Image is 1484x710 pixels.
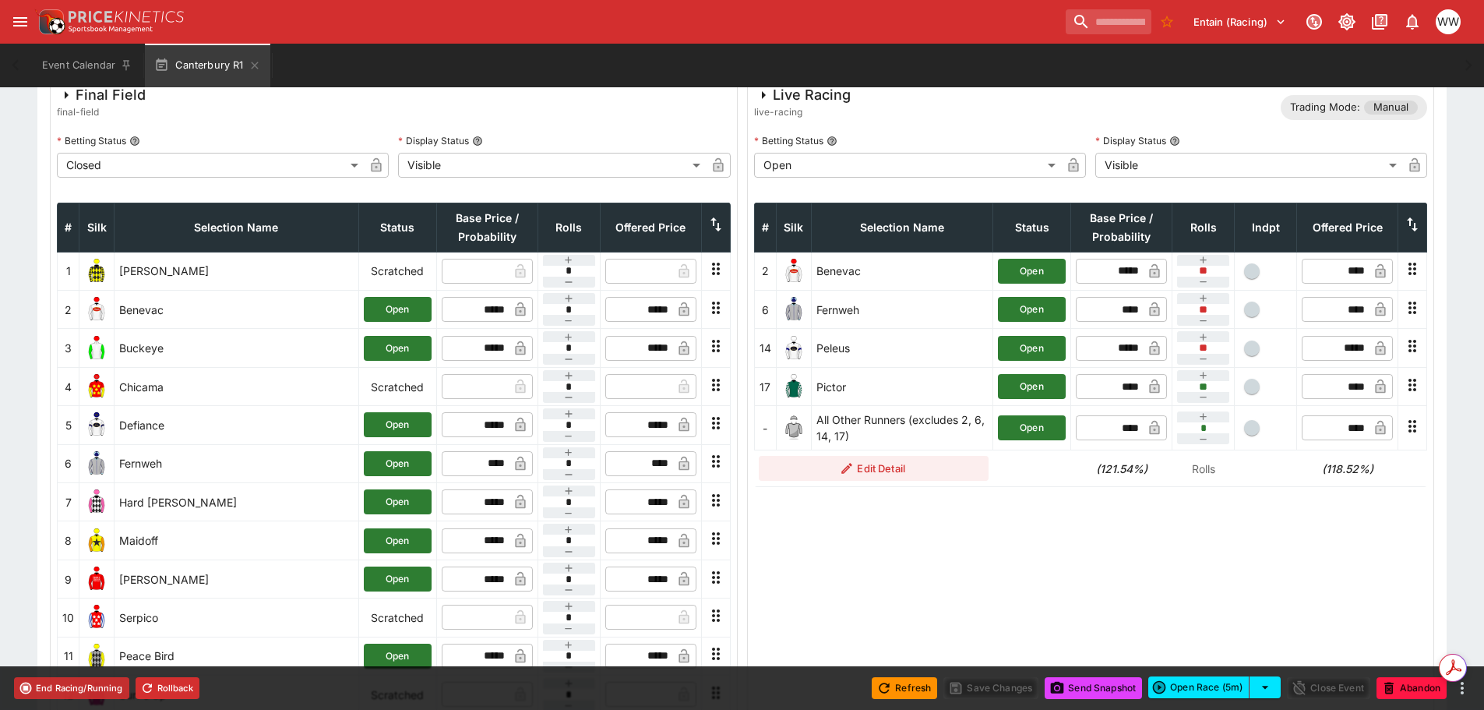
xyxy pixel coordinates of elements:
th: Silk [776,203,811,252]
td: 6 [58,444,79,482]
th: Offered Price [1297,203,1398,252]
td: Chicama [115,367,359,405]
th: Offered Price [600,203,701,252]
button: Open [998,297,1066,322]
img: runner 2 [781,259,806,284]
td: 14 [754,329,776,367]
img: runner 2 [84,297,109,322]
td: Benevac [115,291,359,329]
button: Send Snapshot [1045,677,1142,699]
button: Open [364,567,432,592]
th: # [754,203,776,252]
button: Refresh [872,677,937,699]
button: Open [998,336,1066,361]
td: Fernweh [811,291,993,329]
button: Open [998,259,1066,284]
img: runner 1 [84,259,109,284]
button: Open [364,297,432,322]
button: Abandon [1376,677,1447,699]
span: Mark an event as closed and abandoned. [1376,679,1447,694]
td: 5 [58,406,79,444]
td: Defiance [115,406,359,444]
div: Open [754,153,1061,178]
td: Hard [PERSON_NAME] [115,483,359,521]
div: Visible [398,153,705,178]
img: runner 17 [781,374,806,399]
button: Open [998,374,1066,399]
button: Select Tenant [1184,9,1295,34]
img: runner 8 [84,528,109,553]
td: Serpico [115,599,359,637]
td: Fernweh [115,444,359,482]
img: runner 5 [84,412,109,437]
td: 9 [58,560,79,598]
p: Display Status [1095,134,1166,147]
button: open drawer [6,8,34,36]
input: search [1066,9,1151,34]
td: All Other Runners (excludes 2, 6, 14, 17) [811,406,993,450]
img: runner 6 [781,297,806,322]
div: Final Field [57,86,146,104]
td: Benevac [811,252,993,290]
td: 11 [58,637,79,675]
p: Trading Mode: [1290,100,1360,115]
td: Buckeye [115,329,359,367]
button: Open [364,528,432,553]
div: Live Racing [754,86,851,104]
td: 17 [754,367,776,405]
button: more [1453,679,1472,698]
p: Scratched [364,379,432,395]
button: Open Race (5m) [1148,676,1250,698]
th: Rolls [538,203,600,252]
td: - [754,406,776,450]
button: Toggle light/dark mode [1333,8,1361,36]
p: Rolls [1177,461,1230,477]
td: 6 [754,291,776,329]
th: Status [993,203,1071,252]
td: 1 [58,252,79,290]
button: Connected to PK [1300,8,1328,36]
button: Open [364,336,432,361]
button: William Wallace [1431,5,1465,39]
td: 2 [58,291,79,329]
td: Peleus [811,329,993,367]
button: Display Status [472,136,483,147]
th: Base Price / Probability [436,203,538,252]
td: 7 [58,483,79,521]
p: Scratched [364,609,432,626]
td: Peace Bird [115,637,359,675]
p: Betting Status [57,134,126,147]
button: Open [364,412,432,437]
img: PriceKinetics Logo [34,6,65,37]
button: Betting Status [129,136,140,147]
button: End Racing/Running [14,677,129,699]
td: 2 [754,252,776,290]
h6: (118.52%) [1302,461,1394,477]
td: 3 [58,329,79,367]
button: Open [998,415,1066,440]
img: runner 3 [84,336,109,361]
div: split button [1148,676,1281,698]
button: No Bookmarks [1154,9,1179,34]
td: 8 [58,521,79,560]
th: Silk [79,203,115,252]
th: Independent [1235,203,1297,252]
img: blank-silk.png [781,415,806,440]
div: William Wallace [1436,9,1461,34]
th: Selection Name [811,203,993,252]
span: live-racing [754,104,851,120]
button: Open [364,451,432,476]
p: Scratched [364,263,432,279]
img: runner 11 [84,644,109,669]
button: Betting Status [827,136,837,147]
img: runner 6 [84,451,109,476]
img: Sportsbook Management [69,26,153,33]
td: [PERSON_NAME] [115,252,359,290]
td: Maidoff [115,521,359,560]
div: Visible [1095,153,1402,178]
button: Rollback [136,677,199,699]
th: # [58,203,79,252]
button: Edit Detail [759,456,989,481]
button: Documentation [1366,8,1394,36]
td: 4 [58,367,79,405]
